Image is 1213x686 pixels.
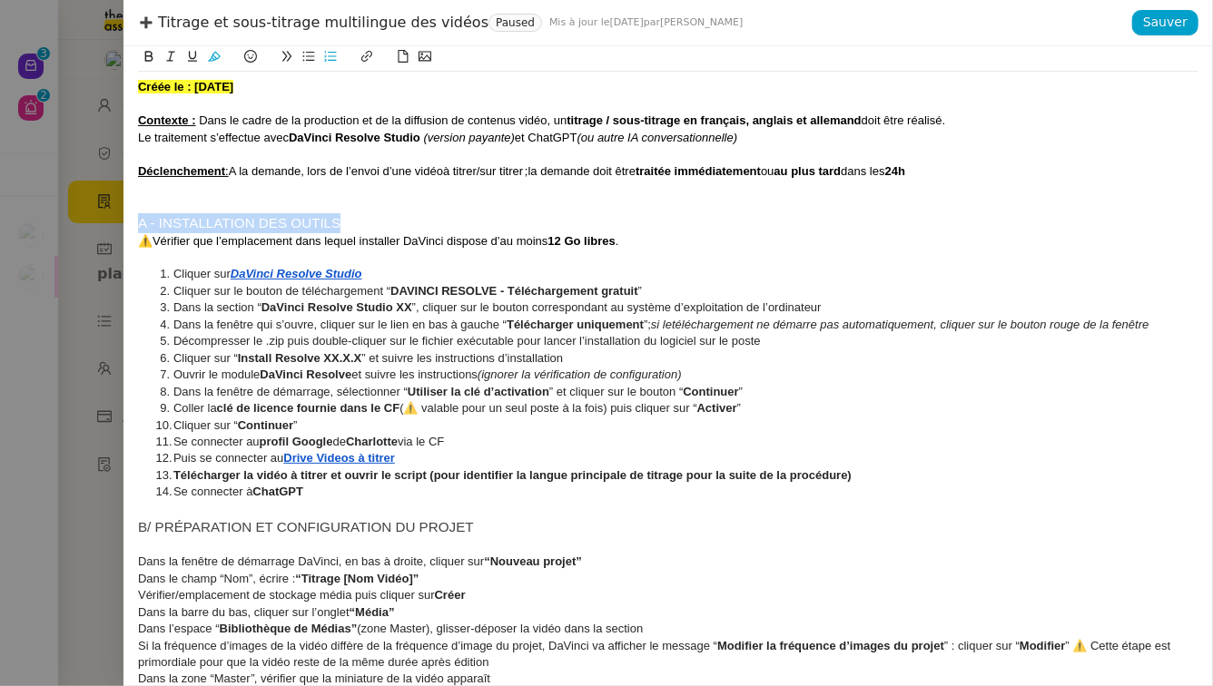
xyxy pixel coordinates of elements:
[435,588,466,602] strong: Créer
[293,418,297,432] span: ”
[173,318,507,331] span: Dans la fenêtre qui s’ouvre, cliquer sur le lien en bas à gauche “
[173,418,238,432] span: Cliquer sur “
[683,385,738,398] strong: Continuer
[173,334,761,348] span: Décompresser le .zip puis double-cliquer sur le fichier exécutable pour lancer l’installation du ...
[254,671,490,685] span: , vérifier que la miniature de la vidéo apparaît
[1143,12,1188,33] span: Sauver
[138,215,340,230] span: A - INSTALLATION DES OUTILS
[361,351,563,365] span: ” et suivre les instructions d’installation
[138,80,233,93] strong: Créée le : [DATE]
[173,468,852,482] strong: Télécharger la vidéo à titrer et ouvrir le script (pour identifier la langue principale de titrag...
[173,451,283,465] span: Puis se connecter au
[138,13,1132,33] div: Titrage et sous-titrage multilingue des vidéos
[138,639,1174,669] span: ” ⚠️ Cette étape est primordiale pour que la vidéo reste de la même durée après édition
[283,451,395,465] a: Drive Videos à titrer
[651,318,672,331] em: si le
[944,639,1020,652] span: ” : cliquer sur “
[261,300,412,314] strong: DaVinci Resolve Studio XX
[443,164,528,178] span: à titrer/sur titrer ;
[351,367,478,381] span: et suivre les instructions
[251,671,254,685] em: ”
[238,418,293,432] strong: Continuer
[217,401,400,415] strong: clé de licence fournie dans le CF
[644,318,651,331] span: ”;
[548,234,616,248] strong: 12 Go libres
[644,16,660,28] span: par
[138,572,295,585] span: Dans le champ “Nom”, écrire :
[717,639,944,652] strong: Modifier la fréquence d’images du projet
[138,639,717,652] span: Si la fréquence d’images de la vidéo diffère de la fréquence d’image du projet, DaVinci va affich...
[138,113,196,127] u: Contexte :
[138,622,220,635] span: Dans l’espace “
[672,318,1149,331] em: téléchargement ne démarre pas automatiquement, cliquer sur le bouton rouge de la fenêtre
[774,164,842,178] strong: au plus tard
[577,131,738,144] em: (ou autre IA conversationnelle)
[252,485,303,498] strong: ChatGPT
[638,284,642,298] span: ”
[173,284,390,298] span: Cliquer sur le bouton de téléchargement “
[1132,10,1198,35] button: Sauver
[862,113,946,127] span: doit être réalisé.
[616,234,619,248] span: .
[225,164,229,178] u: :
[885,164,905,178] strong: 24h
[138,519,474,534] span: B/ PRÉPARATION ET CONFIGURATION DU PROJET
[841,164,884,178] span: dans les
[390,284,638,298] strong: DAVINCI RESOLVE - Téléchargement gratuit
[346,435,398,448] strong: Charlotte
[613,113,862,127] strong: sous-titrage en français, anglais et allemand
[173,267,231,280] span: Cliquer sur
[549,385,683,398] span: ” et cliquer sur le bouton “
[424,131,515,144] em: (version payante)
[357,622,643,635] span: (zone Master), glisser-déposer la vidéo dans la section
[350,605,395,619] strong: “Média”
[761,164,774,178] span: ou
[528,164,636,178] span: la demande doit être
[173,401,217,415] span: Coller la
[138,164,225,178] u: Déclenchement
[173,485,252,498] span: Se connecter à
[199,113,567,127] span: Dans le cadre de la production et de la diffusion de contenus vidéo, un
[1020,639,1066,652] strong: Modifier
[289,131,420,144] strong: DaVinci Resolve Studio
[408,385,549,398] strong: Utiliser la clé d’activation
[173,435,260,448] span: Se connecter au
[737,401,741,415] span: ”
[515,131,577,144] span: et ChatGPT
[173,351,238,365] span: Cliquer sur “
[488,14,542,32] nz-tag: Paused
[173,300,261,314] span: Dans la section “
[173,367,260,381] span: Ouvrir le module
[260,367,351,381] strong: DaVinci Resolve
[398,435,444,448] span: via le CF
[138,588,435,602] span: Vérifier/emplacement de stockage média puis cliquer sur
[636,164,761,178] strong: traitée immédiatement
[697,401,737,415] strong: Activer
[567,113,609,127] strong: titrage /
[260,435,333,448] strong: profil Google
[295,572,419,585] strong: “Titrage [Nom Vidéo]”
[549,16,610,28] span: Mis à jour le
[138,131,289,144] span: Le traitement s’effectue avec
[138,605,350,619] span: Dans la barre du bas, cliquer sur l’onglet
[238,351,362,365] strong: Install Resolve XX.X.X
[399,401,696,415] span: (⚠️ valable pour un seul poste à la fois) puis cliquer sur “
[220,622,358,635] strong: Bibliothèque de Médias”
[231,267,362,280] a: DaVinci Resolve Studio
[138,234,548,248] span: ⚠️Vérifier que l’emplacement dans lequel installer DaVinci dispose d’au moins
[138,554,484,568] span: Dans la fenêtre de démarrage DaVinci, en bas à droite, cliquer sur
[507,318,644,331] strong: Télécharger uniquement
[412,300,822,314] span: ”, cliquer sur le bouton correspondant au système d’exploitation de l’ordinateur
[549,13,743,33] span: [DATE] [PERSON_NAME]
[173,385,408,398] span: Dans la fenêtre de démarrage, sélectionner “
[333,435,346,448] span: de
[138,15,154,41] span: ➕, heavy_plus_sign
[138,671,251,685] span: Dans la zone “Master
[229,164,443,178] span: A la demande, lors de l’envoi d’une vidéo
[484,554,582,568] strong: “Nouveau projet”
[478,367,682,381] em: (ignorer la vérification de configuration)
[739,385,743,398] span: ”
